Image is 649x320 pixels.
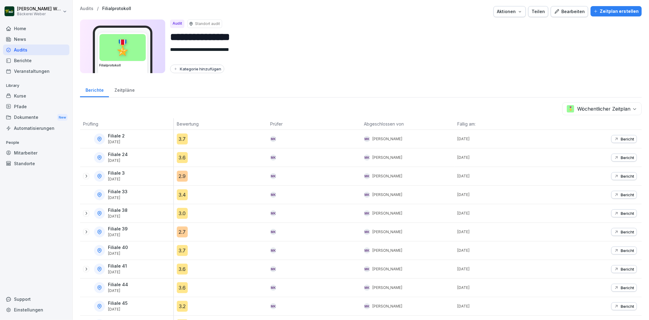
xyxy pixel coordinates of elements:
[372,266,402,272] p: [PERSON_NAME]
[621,304,634,309] p: Bericht
[108,245,128,250] p: Filiale 40
[3,112,69,123] a: DokumenteNew
[270,247,276,254] div: MK
[99,34,146,61] div: 🎖️
[3,158,69,169] a: Standorte
[108,196,127,200] p: [DATE]
[3,34,69,44] a: News
[458,229,548,235] p: [DATE]
[551,6,588,17] button: Bearbeiten
[99,63,146,68] h3: Filialprotokoll
[372,173,402,179] p: [PERSON_NAME]
[270,210,276,216] div: MK
[270,303,276,309] div: MK
[372,192,402,197] p: [PERSON_NAME]
[80,6,93,11] p: Audits
[177,208,188,219] div: 3.0
[57,114,68,121] div: New
[594,8,639,15] div: Zeitplan erstellen
[621,174,634,179] p: Bericht
[108,282,128,287] p: Filiale 44
[497,8,522,15] div: Aktionen
[611,265,637,273] button: Bericht
[3,112,69,123] div: Dokumente
[108,214,127,219] p: [DATE]
[611,209,637,217] button: Bericht
[611,135,637,143] button: Bericht
[108,307,127,311] p: [DATE]
[372,285,402,290] p: [PERSON_NAME]
[177,133,188,144] div: 3.7
[108,226,127,232] p: Filiale 39
[170,65,224,73] button: Kategorie hinzufügen
[621,137,634,141] p: Bericht
[591,6,642,16] button: Zeitplan erstellen
[177,226,188,237] div: 2.7
[3,101,69,112] div: Pfade
[611,154,637,162] button: Bericht
[108,189,127,194] p: Filiale 33
[621,192,634,197] p: Bericht
[458,266,548,272] p: [DATE]
[458,304,548,309] p: [DATE]
[108,140,125,144] p: [DATE]
[372,136,402,142] p: [PERSON_NAME]
[177,171,188,182] div: 2.9
[458,285,548,290] p: [DATE]
[611,247,637,254] button: Bericht
[611,191,637,199] button: Bericht
[195,21,220,27] p: Standort audit
[621,267,634,272] p: Bericht
[3,138,69,148] p: People
[177,152,188,163] div: 3.6
[270,285,276,291] div: MK
[621,229,634,234] p: Bericht
[3,81,69,91] p: Library
[108,251,128,256] p: [DATE]
[364,285,370,291] div: MK
[364,173,370,179] div: MK
[3,55,69,66] div: Berichte
[3,44,69,55] div: Audits
[3,66,69,76] div: Veranstaltungen
[108,208,127,213] p: Filiale 38
[267,118,361,130] th: Prüfer
[177,245,188,256] div: 3.7
[170,20,184,28] div: Audit
[3,304,69,315] div: Einstellungen
[455,118,548,130] th: Fällig am:
[97,6,99,11] p: /
[364,210,370,216] div: MK
[458,173,548,179] p: [DATE]
[108,264,127,269] p: Filiale 41
[173,66,221,71] div: Kategorie hinzufügen
[458,155,548,160] p: [DATE]
[270,173,276,179] div: MK
[80,82,109,97] a: Berichte
[364,303,370,309] div: MK
[3,91,69,101] div: Kurse
[494,6,526,17] button: Aktionen
[528,6,548,17] button: Teilen
[108,289,128,293] p: [DATE]
[3,294,69,304] div: Support
[611,284,637,292] button: Bericht
[611,302,637,310] button: Bericht
[372,248,402,253] p: [PERSON_NAME]
[17,12,61,16] p: Bäckerei Weber
[611,172,637,180] button: Bericht
[102,6,131,11] a: Filialprotokoll
[3,23,69,34] a: Home
[177,301,188,312] div: 3.2
[108,133,125,139] p: Filiale 2
[3,123,69,133] a: Automatisierungen
[270,229,276,235] div: MK
[364,136,370,142] div: MK
[177,189,188,200] div: 3.4
[458,211,548,216] p: [DATE]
